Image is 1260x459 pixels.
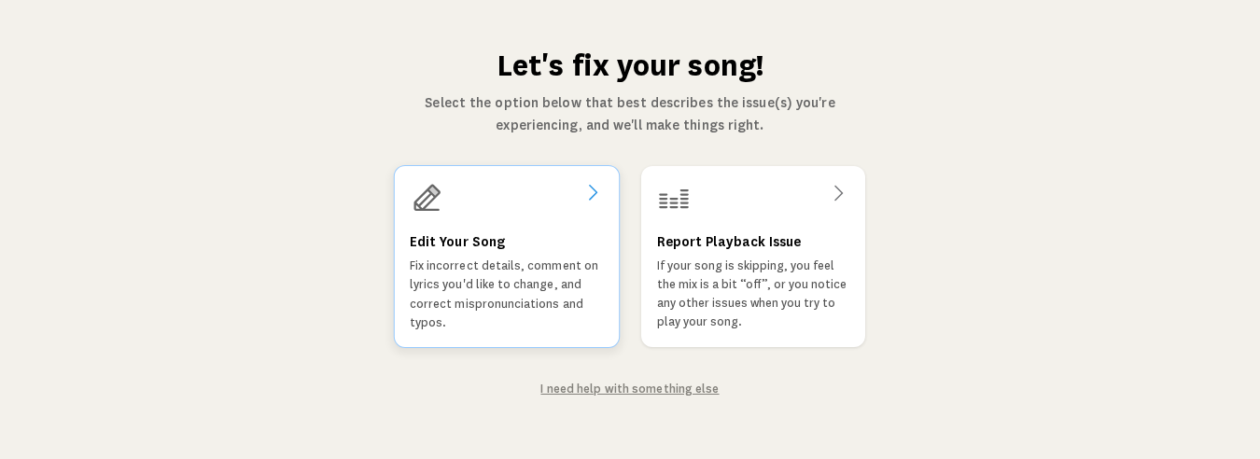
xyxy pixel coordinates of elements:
[641,166,865,347] a: Report Playback IssueIf your song is skipping, you feel the mix is a bit “off”, or you notice any...
[410,230,505,253] h3: Edit Your Song
[657,257,849,331] p: If your song is skipping, you feel the mix is a bit “off”, or you notice any other issues when yo...
[410,257,604,332] p: Fix incorrect details, comment on lyrics you'd like to change, and correct mispronunciations and ...
[540,382,719,396] a: I need help with something else
[393,91,867,136] p: Select the option below that best describes the issue(s) you're experiencing, and we'll make thin...
[393,47,867,84] h1: Let's fix your song!
[657,230,801,253] h3: Report Playback Issue
[395,166,619,347] a: Edit Your SongFix incorrect details, comment on lyrics you'd like to change, and correct mispronu...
